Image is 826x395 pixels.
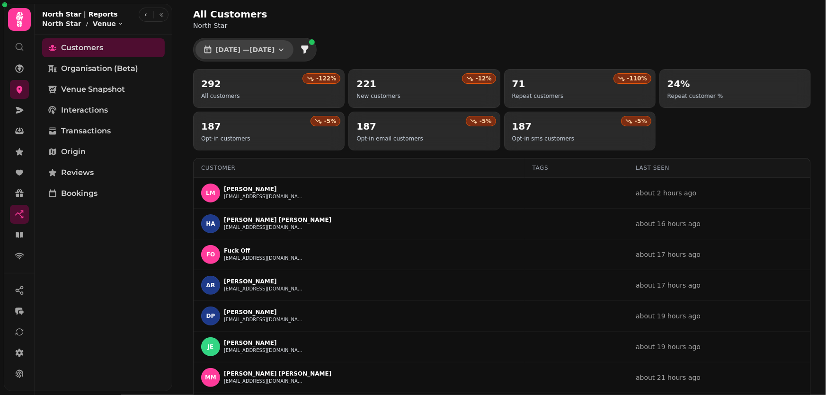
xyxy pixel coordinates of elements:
h2: 187 [512,120,575,133]
p: -5 % [635,117,647,125]
h2: All Customers [193,8,375,21]
span: Bookings [61,188,98,199]
h2: 71 [512,77,564,90]
div: Tags [533,164,621,172]
a: Bookings [42,184,165,203]
a: about 21 hours ago [636,374,701,381]
span: Interactions [61,105,108,116]
p: New customers [356,92,400,100]
a: Venue Snapshot [42,80,165,99]
p: -122 % [316,75,336,82]
p: Repeat customers [512,92,564,100]
button: [EMAIL_ADDRESS][DOMAIN_NAME] [224,285,304,293]
p: [PERSON_NAME] [224,339,304,347]
a: Transactions [42,122,165,140]
h2: North Star | Reports [42,9,124,19]
a: Interactions [42,101,165,120]
a: about 19 hours ago [636,312,701,320]
a: about 19 hours ago [636,343,701,351]
span: MM [205,374,216,381]
span: DP [206,313,215,319]
p: Opt-in sms customers [512,135,575,142]
span: Venue Snapshot [61,84,125,95]
p: Opt-in email customers [356,135,423,142]
button: Venue [93,19,124,28]
button: [EMAIL_ADDRESS][DOMAIN_NAME] [224,193,304,201]
span: Reviews [61,167,94,178]
button: [EMAIL_ADDRESS][DOMAIN_NAME] [224,224,304,231]
h2: 24% [667,77,723,90]
p: -5 % [324,117,336,125]
p: -12 % [476,75,492,82]
span: Transactions [61,125,111,137]
span: [DATE] — [DATE] [215,46,275,53]
span: Organisation (beta) [61,63,138,74]
p: [PERSON_NAME] [224,185,304,193]
button: [EMAIL_ADDRESS][DOMAIN_NAME] [224,347,304,354]
span: Customers [61,42,103,53]
span: HA [206,220,215,227]
a: Reviews [42,163,165,182]
span: AR [206,282,215,289]
p: [PERSON_NAME] [PERSON_NAME] [224,370,331,377]
button: [EMAIL_ADDRESS][DOMAIN_NAME] [224,377,304,385]
button: [EMAIL_ADDRESS][DOMAIN_NAME] [224,316,304,324]
p: Opt-in customers [201,135,250,142]
a: Organisation (beta) [42,59,165,78]
p: All customers [201,92,240,100]
h2: 187 [356,120,423,133]
p: [PERSON_NAME] [224,308,304,316]
div: Customer [201,164,517,172]
button: filter [295,40,314,59]
p: -5 % [480,117,491,125]
p: Fuck Off [224,247,304,255]
a: about 16 hours ago [636,220,701,228]
span: JE [208,343,214,350]
span: FO [206,251,215,258]
span: Origin [61,146,86,158]
p: North Star [42,19,81,28]
nav: breadcrumb [42,19,124,28]
button: [DATE] —[DATE] [195,40,293,59]
div: Last Seen [636,164,803,172]
p: North Star [193,21,435,30]
p: [PERSON_NAME] [224,278,304,285]
a: about 17 hours ago [636,251,701,258]
p: -110 % [627,75,647,82]
span: LM [206,190,215,196]
a: Origin [42,142,165,161]
h2: 292 [201,77,240,90]
p: [PERSON_NAME] [PERSON_NAME] [224,216,331,224]
a: Customers [42,38,165,57]
p: Repeat customer % [667,92,723,100]
a: about 17 hours ago [636,281,701,289]
h2: 187 [201,120,250,133]
a: about 2 hours ago [636,189,696,197]
h2: 221 [356,77,400,90]
button: [EMAIL_ADDRESS][DOMAIN_NAME] [224,255,304,262]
